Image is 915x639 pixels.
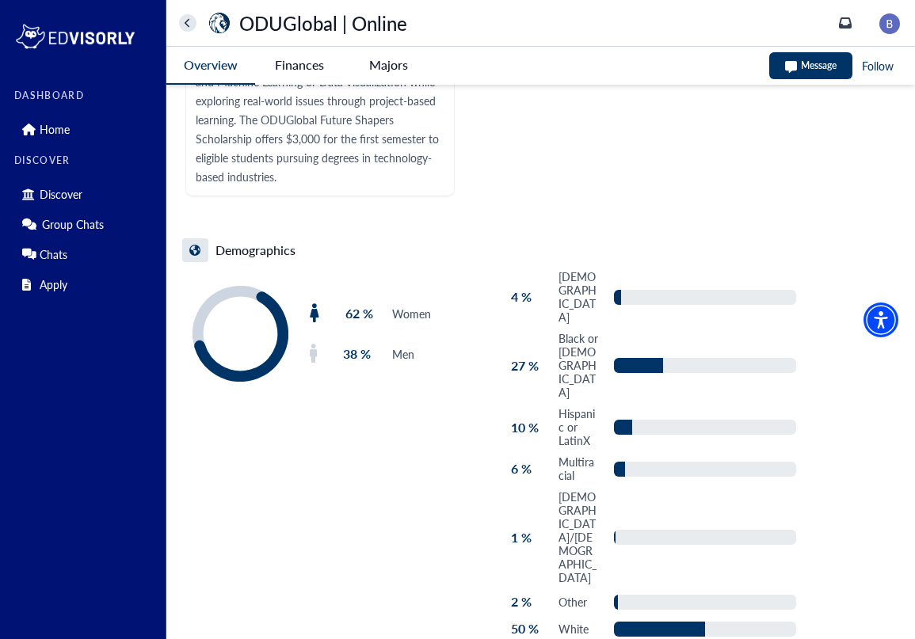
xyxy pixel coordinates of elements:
span: Women [392,307,432,321]
p: Apply [40,278,67,291]
button: Overview [166,47,255,85]
div: 27 % [511,356,539,375]
p: Chats [40,248,67,261]
p: Hispanic or LatinX [559,407,598,447]
p: [DEMOGRAPHIC_DATA] [559,270,598,324]
p: Group Chats [42,218,104,231]
h5: Demographics [215,242,295,259]
button: home [179,14,196,32]
div: 50 % [511,619,539,638]
button: Message [769,52,852,79]
div: 4 % [511,287,539,306]
a: inbox [839,17,852,29]
svg: 0 [193,286,288,382]
img: image [879,13,900,34]
p: [DEMOGRAPHIC_DATA]/[DEMOGRAPHIC_DATA] [559,490,598,584]
img: logo [14,21,136,52]
span: 38 % [343,344,376,363]
div: Home [14,116,156,142]
button: Follow [860,56,895,76]
div: 2 % [511,592,539,611]
div: Group Chats [14,211,156,237]
div: Chats [14,242,156,267]
label: DISCOVER [14,155,156,166]
p: Discover [40,188,82,201]
p: White [559,622,598,636]
div: 10 % [511,418,539,437]
button: Majors [344,47,433,83]
div: Discover [14,181,156,207]
img: universityName [207,10,232,36]
div: 1 % [511,528,539,547]
p: Home [40,123,70,136]
div: 6 % [511,459,539,478]
span: 62 % [345,304,376,323]
div: Accessibility Menu [864,302,898,337]
p: Multiracial [559,455,598,482]
p: Other [559,595,598,609]
label: DASHBOARD [14,90,156,101]
p: Black or [DEMOGRAPHIC_DATA] [559,332,598,399]
button: Finances [255,47,344,83]
div: Apply [14,272,156,297]
span: Men [392,348,432,361]
p: ODUGlobal | Online [239,14,407,32]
